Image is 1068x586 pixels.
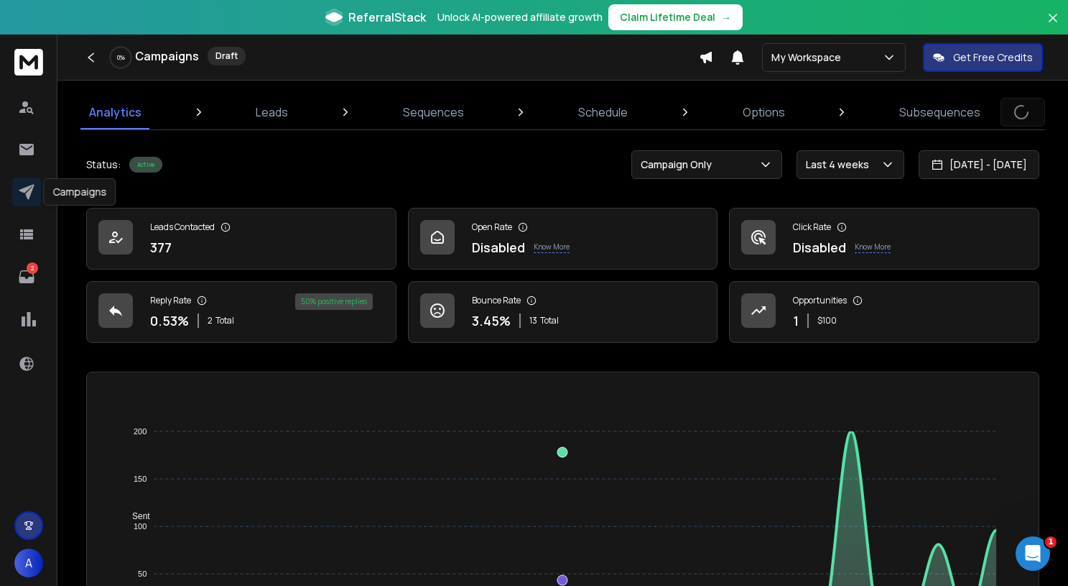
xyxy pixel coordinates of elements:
[608,4,743,30] button: Claim Lifetime Deal→
[86,157,121,172] p: Status:
[793,237,846,257] p: Disabled
[437,10,603,24] p: Unlock AI-powered affiliate growth
[793,311,799,331] p: 1
[44,178,116,206] div: Campaigns
[121,511,150,521] span: Sent
[247,95,297,129] a: Leads
[472,311,511,331] p: 3.45 %
[129,157,162,173] div: Active
[891,95,989,129] a: Subsequences
[472,237,525,257] p: Disabled
[150,311,189,331] p: 0.53 %
[472,221,512,233] p: Open Rate
[86,281,396,343] a: Reply Rate0.53%2Total50% positive replies
[80,95,150,129] a: Analytics
[734,95,794,129] a: Options
[208,47,246,65] div: Draft
[721,10,731,24] span: →
[295,293,373,310] div: 50 % positive replies
[743,104,785,121] p: Options
[14,549,43,577] button: A
[472,295,521,306] p: Bounce Rate
[534,242,570,253] p: Know More
[394,95,473,129] a: Sequences
[540,315,559,326] span: Total
[348,9,426,26] span: ReferralStack
[150,221,215,233] p: Leads Contacted
[403,104,464,121] p: Sequences
[923,43,1043,72] button: Get Free Credits
[134,427,147,436] tspan: 200
[208,315,213,326] span: 2
[953,50,1033,65] p: Get Free Credits
[134,522,147,531] tspan: 100
[793,295,847,306] p: Opportunities
[729,208,1039,270] a: Click RateDisabledKnow More
[134,475,147,483] tspan: 150
[641,157,718,172] p: Campaign Only
[12,262,41,291] a: 2
[570,95,636,129] a: Schedule
[150,237,172,257] p: 377
[771,50,847,65] p: My Workspace
[150,295,191,306] p: Reply Rate
[408,281,718,343] a: Bounce Rate3.45%13Total
[408,208,718,270] a: Open RateDisabledKnow More
[1044,9,1062,43] button: Close banner
[793,221,831,233] p: Click Rate
[215,315,234,326] span: Total
[89,104,141,121] p: Analytics
[855,242,891,253] p: Know More
[1045,536,1057,548] span: 1
[256,104,288,121] p: Leads
[138,569,147,578] tspan: 50
[578,104,628,121] p: Schedule
[817,315,837,326] p: $ 100
[899,104,980,121] p: Subsequences
[1016,536,1050,571] iframe: Intercom live chat
[86,208,396,270] a: Leads Contacted377
[117,53,125,62] p: 0 %
[135,47,199,65] h1: Campaigns
[27,262,38,274] p: 2
[729,281,1039,343] a: Opportunities1$100
[806,157,875,172] p: Last 4 weeks
[529,315,537,326] span: 13
[919,150,1039,179] button: [DATE] - [DATE]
